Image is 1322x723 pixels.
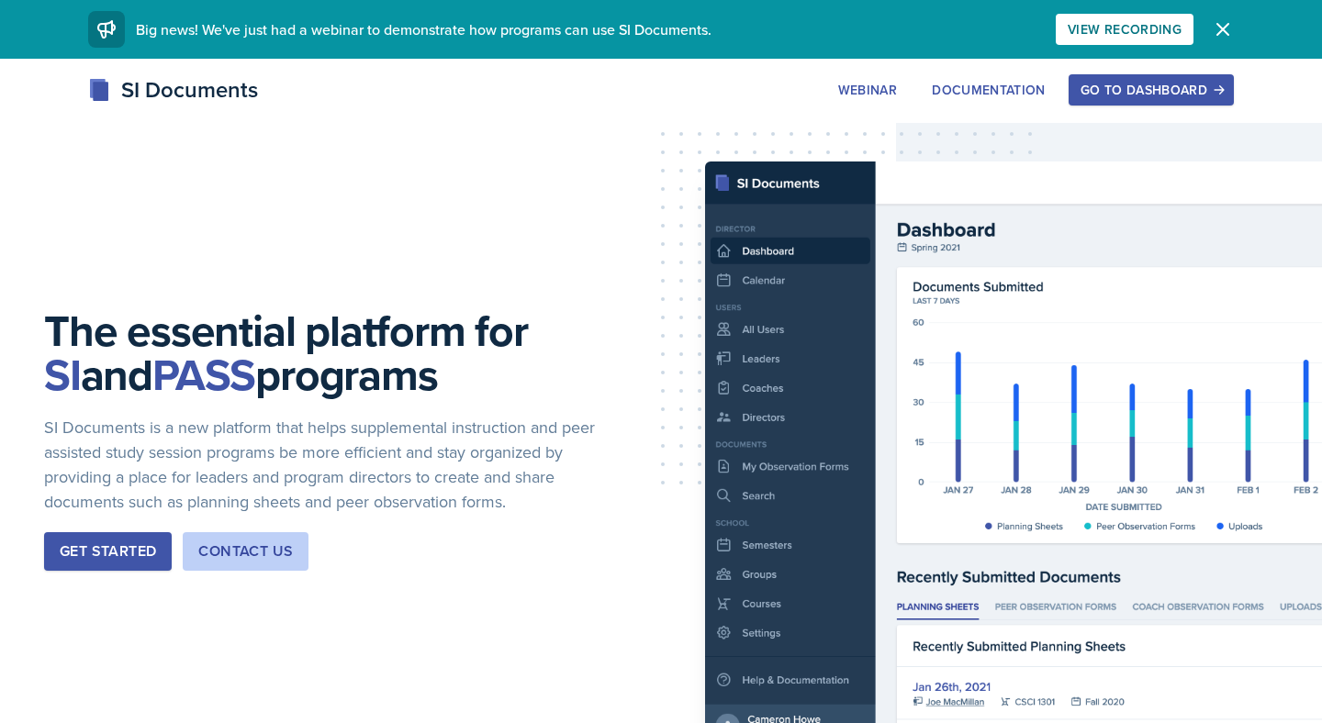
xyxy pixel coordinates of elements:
button: View Recording [1056,14,1193,45]
button: Go to Dashboard [1069,74,1234,106]
div: Go to Dashboard [1081,83,1222,97]
div: Webinar [838,83,897,97]
div: View Recording [1068,22,1182,37]
button: Contact Us [183,532,308,571]
span: Big news! We've just had a webinar to demonstrate how programs can use SI Documents. [136,19,711,39]
div: SI Documents [88,73,258,106]
button: Get Started [44,532,172,571]
div: Contact Us [198,540,293,562]
div: Get Started [60,540,156,562]
button: Documentation [920,74,1058,106]
button: Webinar [826,74,909,106]
div: Documentation [932,83,1046,97]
